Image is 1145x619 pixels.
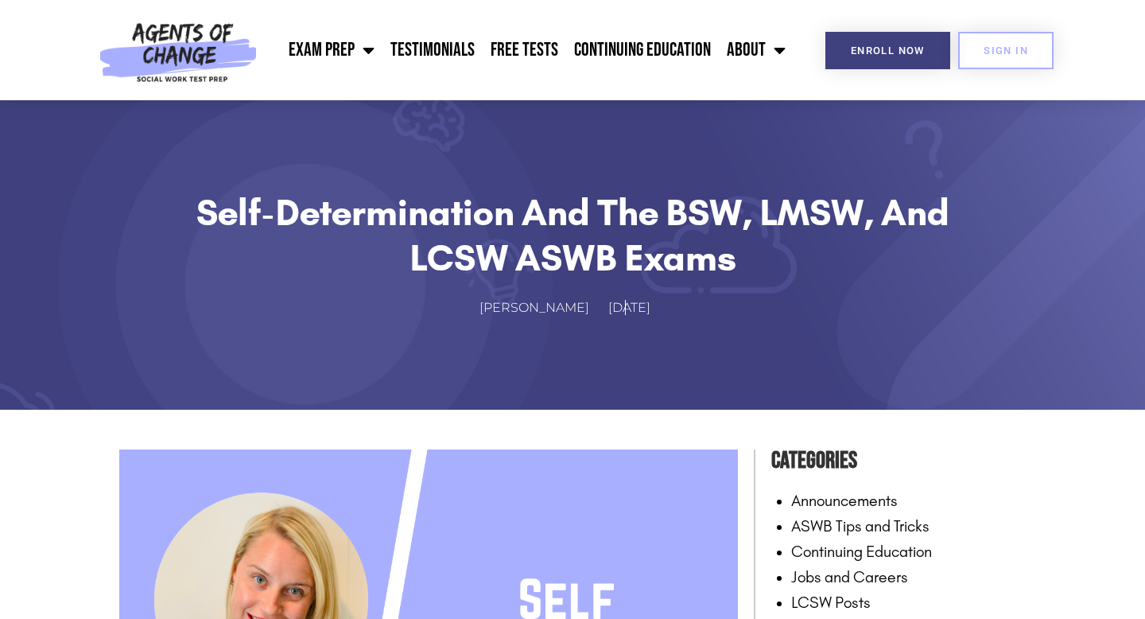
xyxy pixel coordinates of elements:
[984,45,1028,56] span: SIGN IN
[791,593,871,612] a: LCSW Posts
[479,297,605,320] a: [PERSON_NAME]
[566,30,719,70] a: Continuing Education
[825,32,950,69] a: Enroll Now
[265,30,794,70] nav: Menu
[791,542,932,561] a: Continuing Education
[382,30,483,70] a: Testimonials
[771,442,1026,480] h4: Categories
[281,30,382,70] a: Exam Prep
[791,567,908,586] a: Jobs and Careers
[159,190,986,280] h1: Self-Determination and the BSW, LMSW, and LCSW ASWB Exams
[719,30,794,70] a: About
[483,30,566,70] a: Free Tests
[608,297,666,320] a: [DATE]
[958,32,1054,69] a: SIGN IN
[608,300,650,315] time: [DATE]
[479,297,589,320] span: [PERSON_NAME]
[791,516,930,535] a: ASWB Tips and Tricks
[791,491,898,510] a: Announcements
[851,45,925,56] span: Enroll Now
